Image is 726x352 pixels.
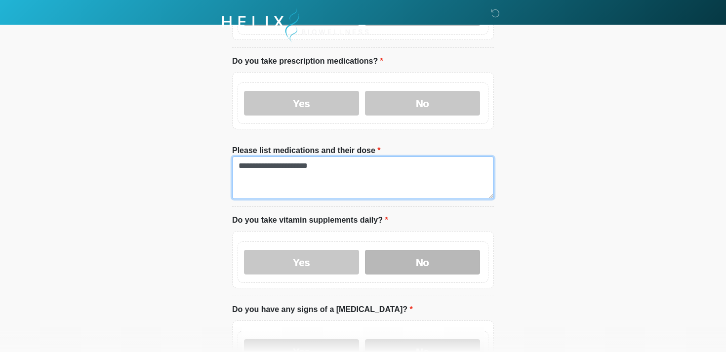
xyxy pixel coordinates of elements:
[365,91,480,116] label: No
[222,7,369,42] img: Helix Biowellness Logo
[232,145,381,156] label: Please list medications and their dose
[232,214,388,226] label: Do you take vitamin supplements daily?
[365,250,480,274] label: No
[232,304,413,315] label: Do you have any signs of a [MEDICAL_DATA]?
[232,55,383,67] label: Do you take prescription medications?
[244,250,359,274] label: Yes
[244,91,359,116] label: Yes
